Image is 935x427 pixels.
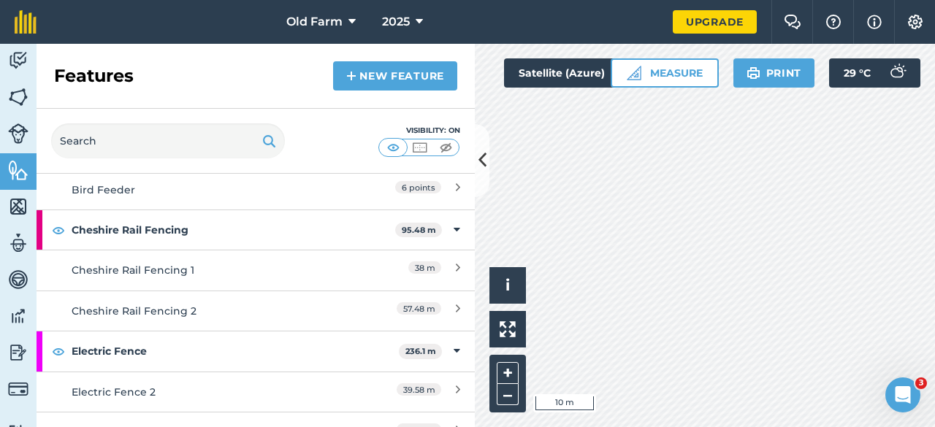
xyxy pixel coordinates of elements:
[346,67,356,85] img: svg+xml;base64,PHN2ZyB4bWxucz0iaHR0cDovL3d3dy53My5vcmcvMjAwMC9zdmciIHdpZHRoPSIxNCIgaGVpZ2h0PSIyNC...
[378,125,460,136] div: Visibility: On
[882,58,912,88] img: svg+xml;base64,PD94bWwgdmVyc2lvbj0iMS4wIiBlbmNvZGluZz0idXRmLTgiPz4KPCEtLSBHZW5lcmF0b3I6IEFkb2JlIE...
[907,15,924,29] img: A cog icon
[504,58,644,88] button: Satellite (Azure)
[915,377,927,389] span: 3
[8,342,28,363] img: svg+xml;base64,PD94bWwgdmVyc2lvbj0iMS4wIiBlbmNvZGluZz0idXRmLTgiPz4KPCEtLSBHZW5lcmF0b3I6IEFkb2JlIE...
[37,250,475,290] a: Cheshire Rail Fencing 138 m
[8,50,28,72] img: svg+xml;base64,PD94bWwgdmVyc2lvbj0iMS4wIiBlbmNvZGluZz0idXRmLTgiPz4KPCEtLSBHZW5lcmF0b3I6IEFkb2JlIE...
[8,379,28,399] img: svg+xml;base64,PD94bWwgdmVyc2lvbj0iMS4wIiBlbmNvZGluZz0idXRmLTgiPz4KPCEtLSBHZW5lcmF0b3I6IEFkb2JlIE...
[72,210,395,250] strong: Cheshire Rail Fencing
[54,64,134,88] h2: Features
[408,261,441,274] span: 38 m
[489,267,526,304] button: i
[673,10,757,34] a: Upgrade
[37,291,475,331] a: Cheshire Rail Fencing 257.48 m
[437,140,455,155] img: svg+xml;base64,PHN2ZyB4bWxucz0iaHR0cDovL3d3dy53My5vcmcvMjAwMC9zdmciIHdpZHRoPSI1MCIgaGVpZ2h0PSI0MC...
[611,58,719,88] button: Measure
[384,140,402,155] img: svg+xml;base64,PHN2ZyB4bWxucz0iaHR0cDovL3d3dy53My5vcmcvMjAwMC9zdmciIHdpZHRoPSI1MCIgaGVpZ2h0PSI0MC...
[497,362,519,384] button: +
[8,269,28,291] img: svg+xml;base64,PD94bWwgdmVyc2lvbj0iMS4wIiBlbmNvZGluZz0idXRmLTgiPz4KPCEtLSBHZW5lcmF0b3I6IEFkb2JlIE...
[784,15,801,29] img: Two speech bubbles overlapping with the left bubble in the forefront
[72,331,399,371] strong: Electric Fence
[15,10,37,34] img: fieldmargin Logo
[395,181,441,193] span: 6 points
[844,58,871,88] span: 29 ° C
[382,13,410,31] span: 2025
[829,58,920,88] button: 29 °C
[8,159,28,181] img: svg+xml;base64,PHN2ZyB4bWxucz0iaHR0cDovL3d3dy53My5vcmcvMjAwMC9zdmciIHdpZHRoPSI1NiIgaGVpZ2h0PSI2MC...
[825,15,842,29] img: A question mark icon
[51,123,285,158] input: Search
[627,66,641,80] img: Ruler icon
[402,225,436,235] strong: 95.48 m
[505,276,510,294] span: i
[397,302,441,315] span: 57.48 m
[37,210,475,250] div: Cheshire Rail Fencing95.48 m
[72,303,331,319] div: Cheshire Rail Fencing 2
[8,196,28,218] img: svg+xml;base64,PHN2ZyB4bWxucz0iaHR0cDovL3d3dy53My5vcmcvMjAwMC9zdmciIHdpZHRoPSI1NiIgaGVpZ2h0PSI2MC...
[333,61,457,91] a: New feature
[72,182,331,198] div: Bird Feeder
[8,86,28,108] img: svg+xml;base64,PHN2ZyB4bWxucz0iaHR0cDovL3d3dy53My5vcmcvMjAwMC9zdmciIHdpZHRoPSI1NiIgaGVpZ2h0PSI2MC...
[262,132,276,150] img: svg+xml;base64,PHN2ZyB4bWxucz0iaHR0cDovL3d3dy53My5vcmcvMjAwMC9zdmciIHdpZHRoPSIxOSIgaGVpZ2h0PSIyNC...
[8,232,28,254] img: svg+xml;base64,PD94bWwgdmVyc2lvbj0iMS4wIiBlbmNvZGluZz0idXRmLTgiPz4KPCEtLSBHZW5lcmF0b3I6IEFkb2JlIE...
[867,13,882,31] img: svg+xml;base64,PHN2ZyB4bWxucz0iaHR0cDovL3d3dy53My5vcmcvMjAwMC9zdmciIHdpZHRoPSIxNyIgaGVpZ2h0PSIxNy...
[72,262,331,278] div: Cheshire Rail Fencing 1
[8,123,28,144] img: svg+xml;base64,PD94bWwgdmVyc2lvbj0iMS4wIiBlbmNvZGluZz0idXRmLTgiPz4KPCEtLSBHZW5lcmF0b3I6IEFkb2JlIE...
[500,321,516,337] img: Four arrows, one pointing top left, one top right, one bottom right and the last bottom left
[405,346,436,356] strong: 236.1 m
[37,372,475,412] a: Electric Fence 239.58 m
[733,58,815,88] button: Print
[286,13,343,31] span: Old Farm
[52,342,65,360] img: svg+xml;base64,PHN2ZyB4bWxucz0iaHR0cDovL3d3dy53My5vcmcvMjAwMC9zdmciIHdpZHRoPSIxOCIgaGVpZ2h0PSIyNC...
[747,64,760,82] img: svg+xml;base64,PHN2ZyB4bWxucz0iaHR0cDovL3d3dy53My5vcmcvMjAwMC9zdmciIHdpZHRoPSIxOSIgaGVpZ2h0PSIyNC...
[885,377,920,412] iframe: Intercom live chat
[497,384,519,405] button: –
[52,221,65,239] img: svg+xml;base64,PHN2ZyB4bWxucz0iaHR0cDovL3d3dy53My5vcmcvMjAwMC9zdmciIHdpZHRoPSIxOCIgaGVpZ2h0PSIyNC...
[411,140,429,155] img: svg+xml;base64,PHN2ZyB4bWxucz0iaHR0cDovL3d3dy53My5vcmcvMjAwMC9zdmciIHdpZHRoPSI1MCIgaGVpZ2h0PSI0MC...
[397,383,441,396] span: 39.58 m
[37,169,475,209] a: Bird Feeder6 points
[37,331,475,371] div: Electric Fence236.1 m
[8,305,28,327] img: svg+xml;base64,PD94bWwgdmVyc2lvbj0iMS4wIiBlbmNvZGluZz0idXRmLTgiPz4KPCEtLSBHZW5lcmF0b3I6IEFkb2JlIE...
[72,384,331,400] div: Electric Fence 2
